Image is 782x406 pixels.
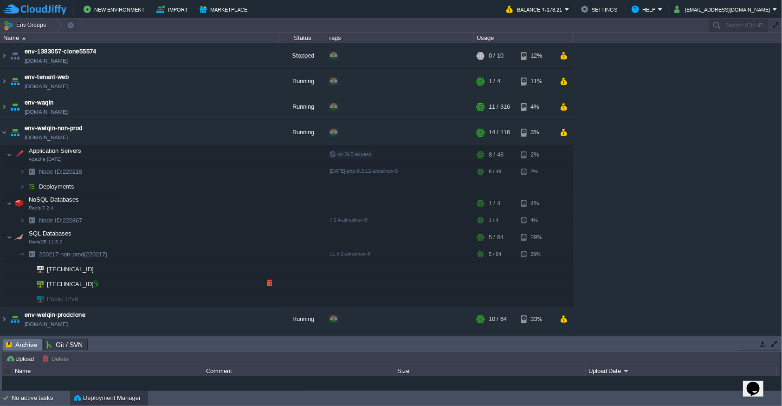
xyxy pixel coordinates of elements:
[489,332,504,357] div: 0 / 72
[25,82,68,91] a: [DOMAIN_NAME]
[521,194,551,213] div: 4%
[200,4,250,15] button: Marketplace
[46,266,95,273] a: [TECHNICAL_ID]
[521,164,551,179] div: 2%
[489,145,504,164] div: 8 / 48
[22,37,26,39] img: AMDAwAAAACH5BAEAAAAALAAAAAABAAEAAAICRAEAOw==
[0,94,8,119] img: AMDAwAAAACH5BAEAAAAALAAAAAABAAEAAAICRAEAOw==
[28,196,80,203] a: NoSQL DatabasesRedis 7.2.4
[28,147,83,154] a: Application ServersApache [DATE]
[25,310,85,320] a: env-welqin-prodclone
[31,292,44,306] img: AMDAwAAAACH5BAEAAAAALAAAAAABAAEAAAICRAEAOw==
[19,179,25,194] img: AMDAwAAAACH5BAEAAAAALAAAAAABAAEAAAICRAEAOw==
[25,133,68,142] a: [DOMAIN_NAME]
[8,94,21,119] img: AMDAwAAAACH5BAEAAAAALAAAAAABAAEAAAICRAEAOw==
[3,4,66,15] img: CloudJiffy
[279,43,325,68] div: Stopped
[46,262,95,276] span: [TECHNICAL_ID]
[489,247,501,262] div: 5 / 64
[19,247,25,262] img: AMDAwAAAACH5BAEAAAAALAAAAAABAAEAAAICRAEAOw==
[84,4,148,15] button: New Environment
[521,307,551,332] div: 33%
[489,213,498,228] div: 1 / 4
[29,157,62,162] span: Apache [DATE]
[29,205,53,211] span: Redis 7.2.4
[31,262,44,276] img: AMDAwAAAACH5BAEAAAAALAAAAAABAAEAAAICRAEAOw==
[28,147,83,155] span: Application Servers
[38,216,84,224] a: Node ID:220867
[1,33,278,43] div: Name
[46,277,95,291] span: [TECHNICAL_ID]
[74,393,141,403] button: Deployment Manager
[25,124,83,133] a: env-welqin-non-prod
[6,354,37,363] button: Upload
[506,4,565,15] button: Balance ₹-178.21
[25,292,31,306] img: AMDAwAAAACH5BAEAAAAALAAAAAABAAEAAAICRAEAOw==
[674,4,773,15] button: [EMAIL_ADDRESS][DOMAIN_NAME]
[25,47,97,56] a: env-1383057-clone55574
[156,4,191,15] button: Import
[46,281,95,288] a: [TECHNICAL_ID]
[6,194,12,213] img: AMDAwAAAACH5BAEAAAAALAAAAAABAAEAAAICRAEAOw==
[581,4,620,15] button: Settings
[12,391,70,406] div: No active tasks
[204,366,394,376] div: Comment
[521,120,551,145] div: 3%
[330,217,368,223] span: 7.2.4-almalinux-9
[13,366,203,376] div: Name
[28,196,80,203] span: NoSQL Databases
[31,277,44,291] img: AMDAwAAAACH5BAEAAAAALAAAAAABAAEAAAICRAEAOw==
[489,194,500,213] div: 1 / 4
[0,43,8,68] img: AMDAwAAAACH5BAEAAAAALAAAAAABAAEAAAICRAEAOw==
[489,43,504,68] div: 0 / 10
[489,228,504,247] div: 5 / 64
[279,69,325,94] div: Running
[13,145,26,164] img: AMDAwAAAACH5BAEAAAAALAAAAAABAAEAAAICRAEAOw==
[279,307,325,332] div: Running
[8,332,21,357] img: AMDAwAAAACH5BAEAAAAALAAAAAABAAEAAAICRAEAOw==
[25,72,69,82] a: env-tenant-web
[25,213,38,228] img: AMDAwAAAACH5BAEAAAAALAAAAAABAAEAAAICRAEAOw==
[489,164,501,179] div: 8 / 48
[38,250,109,258] span: 220217-non-prod
[521,332,551,357] div: 5%
[521,228,551,247] div: 29%
[279,332,325,357] div: Stopped
[0,307,8,332] img: AMDAwAAAACH5BAEAAAAALAAAAAABAAEAAAICRAEAOw==
[521,145,551,164] div: 2%
[632,4,658,15] button: Help
[474,33,572,43] div: Usage
[8,307,21,332] img: AMDAwAAAACH5BAEAAAAALAAAAAABAAEAAAICRAEAOw==
[521,213,551,228] div: 4%
[38,168,84,176] a: Node ID:220218
[0,332,8,357] img: AMDAwAAAACH5BAEAAAAALAAAAAABAAEAAAICRAEAOw==
[46,292,79,306] span: Public IPv6
[0,120,8,145] img: AMDAwAAAACH5BAEAAAAALAAAAAABAAEAAAICRAEAOw==
[326,33,473,43] div: Tags
[3,19,49,32] button: Env Groups
[521,69,551,94] div: 11%
[330,168,398,174] span: [DATE]-php-8.3.12-almalinux-9
[25,277,31,291] img: AMDAwAAAACH5BAEAAAAALAAAAAABAAEAAAICRAEAOw==
[6,145,12,164] img: AMDAwAAAACH5BAEAAAAALAAAAAABAAEAAAICRAEAOw==
[25,262,31,276] img: AMDAwAAAACH5BAEAAAAALAAAAAABAAEAAAICRAEAOw==
[46,295,79,302] a: Public IPv6
[25,98,54,107] a: env-waqin
[6,339,37,351] span: Archive
[521,94,551,119] div: 4%
[8,43,21,68] img: AMDAwAAAACH5BAEAAAAALAAAAAABAAEAAAICRAEAOw==
[38,250,109,258] a: 220217-non-prod(220217)
[8,69,21,94] img: AMDAwAAAACH5BAEAAAAALAAAAAABAAEAAAICRAEAOw==
[521,43,551,68] div: 12%
[13,194,26,213] img: AMDAwAAAACH5BAEAAAAALAAAAAABAAEAAAICRAEAOw==
[279,120,325,145] div: Running
[25,56,68,65] a: [DOMAIN_NAME]
[25,164,38,179] img: AMDAwAAAACH5BAEAAAAALAAAAAABAAEAAAICRAEAOw==
[42,354,71,363] button: Delete
[489,94,510,119] div: 11 / 316
[0,69,8,94] img: AMDAwAAAACH5BAEAAAAALAAAAAABAAEAAAICRAEAOw==
[25,179,38,194] img: AMDAwAAAACH5BAEAAAAALAAAAAABAAEAAAICRAEAOw==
